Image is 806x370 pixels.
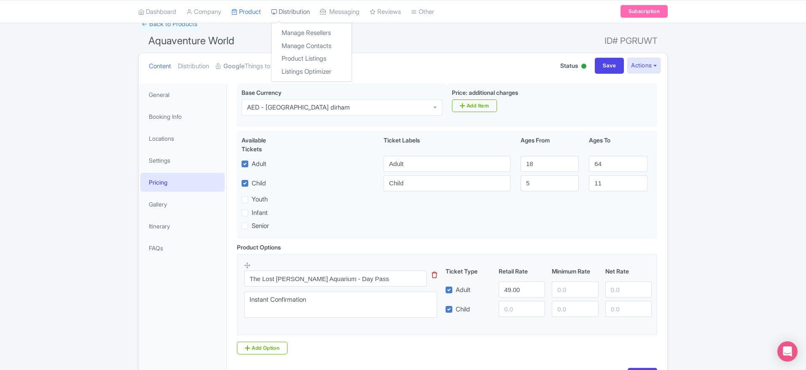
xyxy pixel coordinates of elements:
[605,301,652,317] input: 0.0
[252,208,268,218] label: Infant
[560,61,578,70] span: Status
[252,159,266,169] label: Adult
[499,301,545,317] input: 0.0
[595,58,624,74] input: Save
[140,85,225,104] a: General
[384,156,510,172] input: Adult
[271,27,352,40] a: Manage Resellers
[452,88,518,97] label: Price: additional charges
[548,267,602,276] div: Minimum Rate
[140,107,225,126] a: Booking Info
[602,267,655,276] div: Net Rate
[271,39,352,52] a: Manage Contacts
[140,239,225,257] a: FAQs
[216,53,279,80] a: GoogleThings to do
[495,267,548,276] div: Retail Rate
[627,58,661,73] button: Actions
[384,175,510,191] input: Child
[223,62,244,71] strong: Google
[621,5,668,18] a: Subscription
[271,65,352,78] a: Listings Optimizer
[252,179,266,188] label: Child
[140,195,225,214] a: Gallery
[244,292,437,318] textarea: Instant Confirmation
[604,32,658,49] span: ID# PGRUWT
[149,53,171,80] a: Content
[140,173,225,192] a: Pricing
[242,89,282,96] span: Base Currency
[452,99,497,112] a: Add Item
[237,243,281,252] div: Product Options
[456,285,470,295] label: Adult
[552,301,598,317] input: 0.0
[580,60,588,73] div: Active
[584,136,652,153] div: Ages To
[242,136,287,153] div: Available Tickets
[138,16,201,32] a: ← Back to Products
[140,129,225,148] a: Locations
[252,195,268,204] label: Youth
[516,136,584,153] div: Ages From
[178,53,209,80] a: Distribution
[140,217,225,236] a: Itinerary
[442,267,495,276] div: Ticket Type
[552,282,598,298] input: 0.0
[499,282,545,298] input: 0.0
[247,104,350,111] div: AED - [GEOGRAPHIC_DATA] dirham
[237,342,287,354] a: Add Option
[252,221,269,231] label: Senior
[379,136,516,153] div: Ticket Labels
[777,341,798,362] div: Open Intercom Messenger
[456,305,470,314] label: Child
[605,282,652,298] input: 0.0
[140,151,225,170] a: Settings
[244,271,427,287] input: Option Name
[148,35,234,47] span: Aquaventure World
[271,52,352,65] a: Product Listings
